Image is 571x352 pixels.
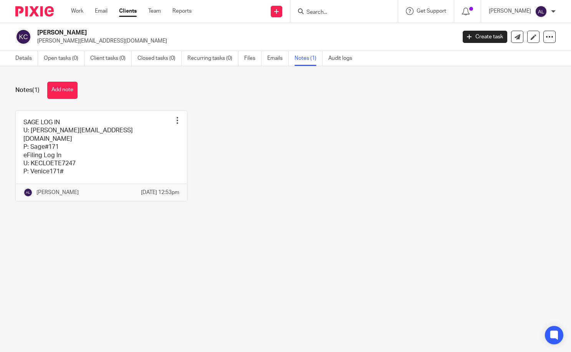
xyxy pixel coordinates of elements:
a: Closed tasks (0) [137,51,182,66]
a: Reports [172,7,192,15]
h2: [PERSON_NAME] [37,29,368,37]
img: svg%3E [15,29,31,45]
a: Clients [119,7,137,15]
a: Work [71,7,83,15]
span: Get Support [417,8,446,14]
a: Client tasks (0) [90,51,132,66]
img: Pixie [15,6,54,16]
a: Notes (1) [295,51,323,66]
button: Add note [47,82,78,99]
a: Team [148,7,161,15]
a: Recurring tasks (0) [187,51,238,66]
h1: Notes [15,86,40,94]
a: Emails [267,51,289,66]
p: [PERSON_NAME][EMAIL_ADDRESS][DOMAIN_NAME] [37,37,451,45]
p: [PERSON_NAME] [489,7,531,15]
a: Files [244,51,262,66]
span: (1) [32,87,40,93]
img: svg%3E [23,188,33,197]
a: Create task [463,31,507,43]
a: Open tasks (0) [44,51,84,66]
p: [DATE] 12:53pm [141,189,179,196]
p: [PERSON_NAME] [36,189,79,196]
a: Email [95,7,108,15]
a: Audit logs [328,51,358,66]
input: Search [306,9,375,16]
a: Details [15,51,38,66]
img: svg%3E [535,5,547,18]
